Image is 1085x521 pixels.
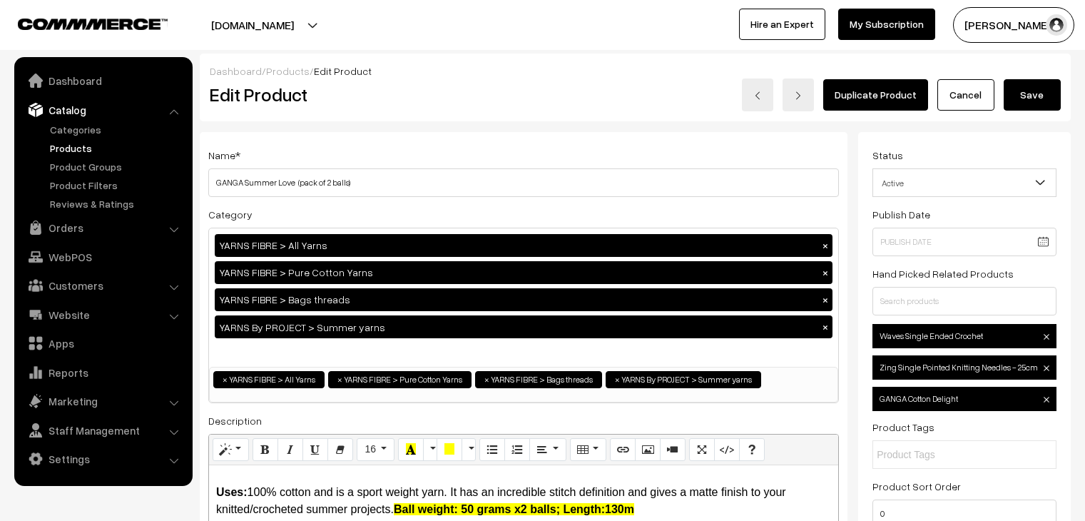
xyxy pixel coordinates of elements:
[210,64,1061,79] div: / /
[838,9,935,40] a: My Subscription
[277,438,303,461] button: Italic (CTRL+I)
[213,371,325,388] li: YARNS FIBRE > All Yarns
[208,148,240,163] label: Name
[872,287,1056,315] input: Search products
[46,196,188,211] a: Reviews & Ratings
[615,373,620,386] span: ×
[937,79,994,111] a: Cancel
[794,91,803,100] img: right-arrow.png
[610,438,636,461] button: Link (CTRL+K)
[484,373,489,386] span: ×
[18,68,188,93] a: Dashboard
[753,91,762,100] img: left-arrow.png
[872,266,1014,281] label: Hand Picked Related Products
[606,371,761,388] li: YARNS By PROJECT > Summer yarns
[739,438,765,461] button: Help
[357,438,394,461] button: Font Size
[872,168,1056,197] span: Active
[1044,397,1049,403] img: close
[337,373,342,386] span: ×
[823,79,928,111] a: Duplicate Product
[18,360,188,385] a: Reports
[18,418,188,443] a: Staff Management
[529,438,566,461] button: Paragraph
[18,14,143,31] a: COMMMERCE
[18,97,188,123] a: Catalog
[161,7,344,43] button: [DOMAIN_NAME]
[253,438,278,461] button: Bold (CTRL+B)
[215,261,832,284] div: YARNS FIBRE > Pure Cotton Yarns
[394,503,634,515] b: Ball weight: 50 grams x2 balls; Length:130m
[1044,334,1049,340] img: close
[872,355,1056,380] span: Zing Single Pointed Knitting Needles - 25cm
[1044,365,1049,371] img: close
[570,438,606,461] button: Table
[223,373,228,386] span: ×
[819,239,832,252] button: ×
[819,320,832,333] button: ×
[46,159,188,174] a: Product Groups
[266,65,310,77] a: Products
[475,371,602,388] li: YARNS FIBRE > Bags threads
[216,486,248,498] strong: Uses:
[215,234,832,257] div: YARNS FIBRE > All Yarns
[213,438,249,461] button: Style
[46,178,188,193] a: Product Filters
[327,438,353,461] button: Remove Font Style (CTRL+\)
[504,438,530,461] button: Ordered list (CTRL+SHIFT+NUM8)
[18,19,168,29] img: COMMMERCE
[872,387,1056,411] span: GANGA Cotton Delight
[872,324,1056,348] span: Waves Single Ended Crochet
[872,228,1056,256] input: Publish Date
[302,438,328,461] button: Underline (CTRL+U)
[18,388,188,414] a: Marketing
[872,207,930,222] label: Publish Date
[215,288,832,311] div: YARNS FIBRE > Bags threads
[660,438,686,461] button: Video
[1004,79,1061,111] button: Save
[210,65,262,77] a: Dashboard
[819,293,832,306] button: ×
[18,215,188,241] a: Orders
[739,9,825,40] a: Hire an Expert
[46,141,188,156] a: Products
[216,484,831,518] p: 100% cotton and is a sport weight yarn. It has an incredible stitch definition and gives a matte ...
[714,438,740,461] button: Code View
[872,479,961,494] label: Product Sort Order
[872,148,903,163] label: Status
[208,207,253,222] label: Category
[423,438,437,461] button: More Color
[437,438,462,461] button: Background Color
[314,65,372,77] span: Edit Product
[208,168,839,197] input: Name
[18,446,188,472] a: Settings
[873,171,1056,196] span: Active
[872,420,934,435] label: Product Tags
[18,244,188,270] a: WebPOS
[819,266,832,279] button: ×
[689,438,715,461] button: Full Screen
[635,438,661,461] button: Picture
[462,438,476,461] button: More Color
[398,438,424,461] button: Recent Color
[18,302,188,328] a: Website
[328,371,472,388] li: YARNS FIBRE > Pure Cotton Yarns
[46,122,188,137] a: Categories
[953,7,1074,43] button: [PERSON_NAME]…
[18,330,188,356] a: Apps
[365,443,376,455] span: 16
[479,438,505,461] button: Unordered list (CTRL+SHIFT+NUM7)
[1046,14,1067,36] img: user
[215,315,832,338] div: YARNS By PROJECT > Summer yarns
[18,273,188,298] a: Customers
[208,413,262,428] label: Description
[877,447,1002,462] input: Product Tags
[210,84,552,106] h2: Edit Product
